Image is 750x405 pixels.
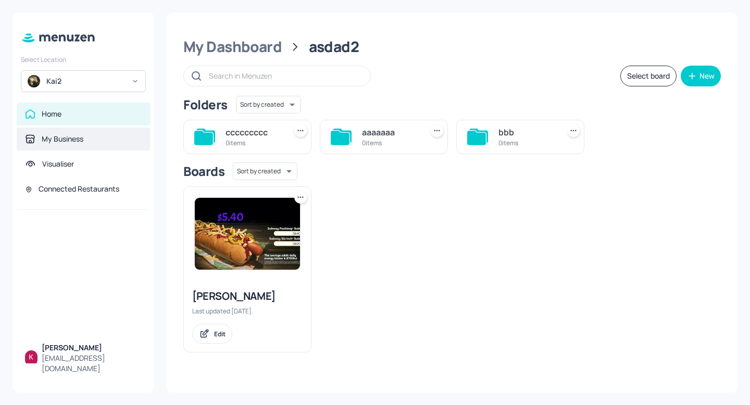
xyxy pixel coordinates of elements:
[498,138,555,147] div: 0 items
[309,37,359,56] div: asdad2
[362,126,418,138] div: aaaaaaa
[25,350,37,363] img: ALm5wu0uMJs5_eqw6oihenv1OotFdBXgP3vgpp2z_jxl=s96-c
[42,353,142,374] div: [EMAIL_ADDRESS][DOMAIN_NAME]
[209,68,360,83] input: Search in Menuzen
[46,76,125,86] div: Kai2
[498,126,555,138] div: bbb
[226,138,282,147] div: 0 items
[192,289,303,303] div: [PERSON_NAME]
[214,330,226,338] div: Edit
[42,159,74,169] div: Visualiser
[183,96,228,113] div: Folders
[681,66,721,86] button: New
[21,55,146,64] div: Select Location
[183,163,224,180] div: Boards
[42,343,142,353] div: [PERSON_NAME]
[39,184,119,194] div: Connected Restaurants
[42,134,83,144] div: My Business
[699,72,715,80] div: New
[42,109,61,119] div: Home
[620,66,677,86] button: Select board
[183,37,282,56] div: My Dashboard
[28,75,40,87] img: avatar
[362,138,418,147] div: 0 items
[195,198,300,270] img: 2025-09-02-1756787058955h1c02dsjrfi.jpeg
[192,307,303,315] div: Last updated [DATE].
[236,94,301,115] div: Sort by created
[226,126,282,138] div: ccccccccc
[233,161,297,182] div: Sort by created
